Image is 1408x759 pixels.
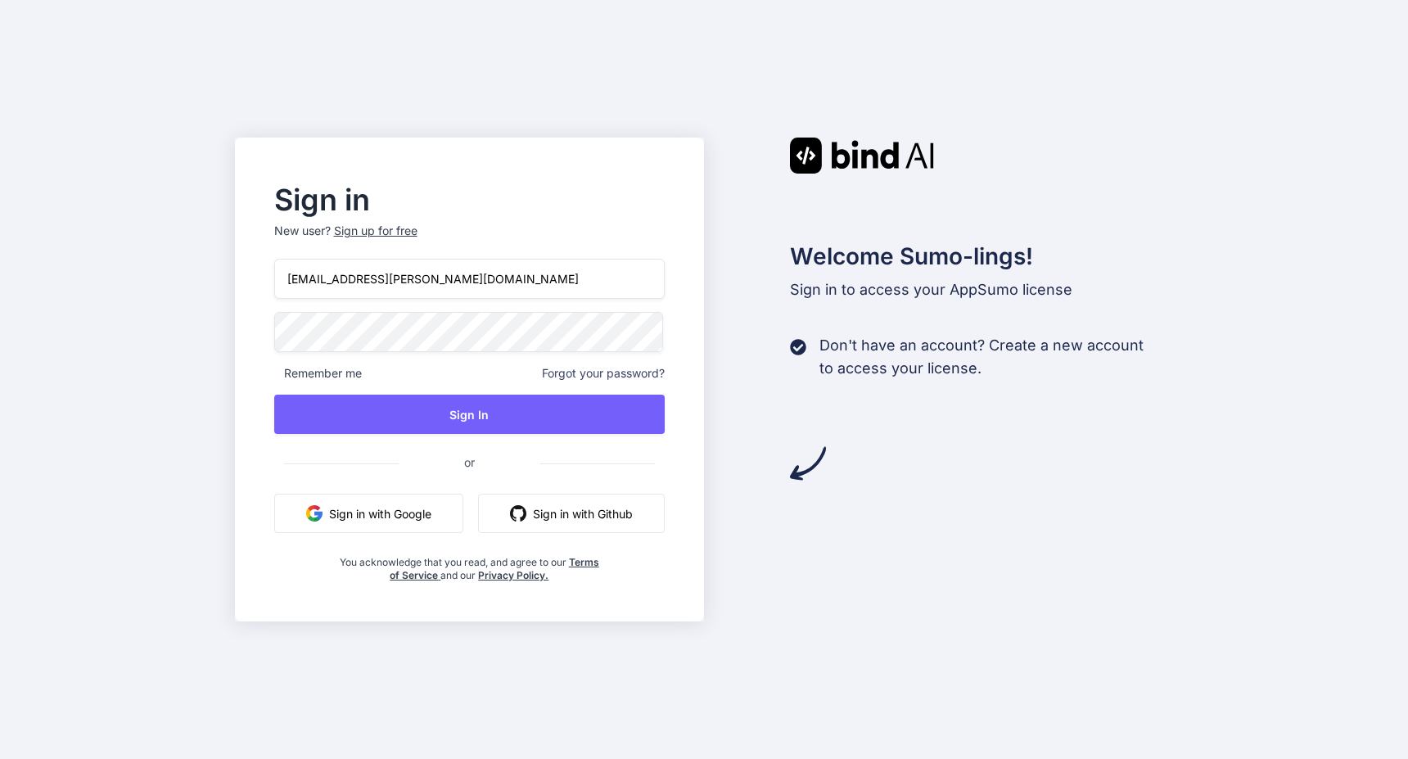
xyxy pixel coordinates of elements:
h2: Welcome Sumo-lings! [790,239,1174,273]
div: You acknowledge that you read, and agree to our and our [339,546,599,582]
input: Login or Email [274,259,666,299]
p: Don't have an account? Create a new account to access your license. [819,334,1144,380]
div: Sign up for free [334,223,417,239]
p: New user? [274,223,666,259]
button: Sign in with Github [478,494,665,533]
span: Forgot your password? [542,365,665,382]
img: arrow [790,445,826,481]
p: Sign in to access your AppSumo license [790,278,1174,301]
span: or [399,442,540,482]
img: Bind AI logo [790,138,934,174]
a: Privacy Policy. [478,569,548,581]
a: Terms of Service [390,556,599,581]
button: Sign in with Google [274,494,463,533]
button: Sign In [274,395,666,434]
h2: Sign in [274,187,666,213]
span: Remember me [274,365,362,382]
img: google [306,505,323,522]
img: github [510,505,526,522]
